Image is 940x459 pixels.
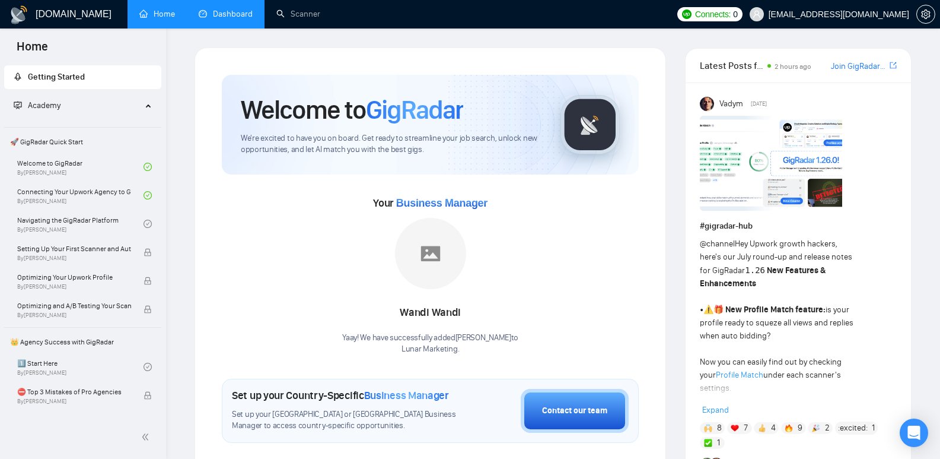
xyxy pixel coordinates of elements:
span: Optimizing Your Upwork Profile [17,271,131,283]
img: ✅ [704,439,712,447]
p: Lunar Marketing . [342,344,518,355]
span: ⛔ Top 3 Mistakes of Pro Agencies [17,386,131,398]
span: By [PERSON_NAME] [17,283,131,290]
span: Business Manager [364,389,449,402]
img: F09AC4U7ATU-image.png [700,116,842,211]
span: We're excited to have you on board. Get ready to streamline your job search, unlock new opportuni... [241,133,541,156]
span: 🚀 GigRadar Quick Start [5,130,160,154]
span: 👑 Agency Success with GigRadar [5,330,160,354]
span: lock [144,248,152,257]
span: [DATE] [751,99,767,109]
span: Connects: [695,8,731,21]
span: Getting Started [28,72,85,82]
span: Vadym [719,97,743,110]
span: 🌚 Rookie Traps for New Agencies [17,414,131,426]
span: @channel [700,239,735,249]
img: ❤️ [731,424,739,432]
button: setting [916,5,935,24]
span: user [753,10,761,18]
span: check-circle [144,220,152,228]
a: Connecting Your Upwork Agency to GigRadarBy[PERSON_NAME] [17,182,144,208]
span: Academy [14,100,60,110]
span: :excited: [838,422,868,435]
span: Set up your [GEOGRAPHIC_DATA] or [GEOGRAPHIC_DATA] Business Manager to access country-specific op... [232,409,461,432]
div: Contact our team [542,404,607,417]
span: ⚠️ [703,305,713,315]
a: 1️⃣ Start HereBy[PERSON_NAME] [17,354,144,380]
span: lock [144,305,152,314]
span: 4 [771,422,776,434]
a: Profile Match [716,370,763,380]
code: 1.26 [745,265,765,275]
span: 8 [717,422,722,434]
span: setting [917,10,935,19]
span: check-circle [144,363,152,371]
span: 9 [798,422,802,434]
span: export [890,61,897,70]
img: logo [9,5,28,24]
li: Getting Started [4,65,161,89]
span: double-left [141,431,153,443]
img: 🙌 [704,424,712,432]
span: Setting Up Your First Scanner and Auto-Bidder [17,243,131,255]
img: upwork-logo.png [682,10,692,19]
span: 2 hours ago [775,62,811,71]
span: 2 [825,422,830,434]
div: Open Intercom Messenger [900,419,928,447]
span: Your [373,197,487,210]
span: Home [7,38,58,63]
span: GigRadar [366,94,463,126]
a: dashboardDashboard [199,9,253,19]
a: searchScanner [276,9,320,19]
span: check-circle [144,191,152,200]
span: Expand [702,405,729,415]
div: Yaay! We have successfully added [PERSON_NAME] to [342,333,518,355]
div: Wandi Wandi [342,303,518,323]
span: Business Manager [396,197,487,209]
h1: Set up your Country-Specific [232,389,449,402]
a: export [890,60,897,71]
span: By [PERSON_NAME] [17,398,131,405]
h1: Welcome to [241,94,463,126]
a: Join GigRadar Slack Community [831,60,887,73]
img: placeholder.png [395,218,466,289]
a: Navigating the GigRadar PlatformBy[PERSON_NAME] [17,211,144,237]
img: gigradar-logo.png [560,95,620,154]
h1: # gigradar-hub [700,220,897,233]
span: By [PERSON_NAME] [17,312,131,319]
span: By [PERSON_NAME] [17,255,131,262]
span: rocket [14,72,22,81]
span: 1 [717,437,720,449]
img: 👍 [758,424,766,432]
a: Welcome to GigRadarBy[PERSON_NAME] [17,154,144,180]
img: Vadym [700,97,714,111]
a: homeHome [139,9,175,19]
img: 🎉 [812,424,820,432]
span: 0 [733,8,738,21]
span: lock [144,277,152,285]
span: Academy [28,100,60,110]
a: setting [916,10,935,19]
button: Contact our team [521,389,629,433]
span: 🎁 [713,305,724,315]
span: Latest Posts from the GigRadar Community [700,58,764,73]
span: 7 [744,422,748,434]
span: fund-projection-screen [14,101,22,109]
span: lock [144,391,152,400]
span: check-circle [144,163,152,171]
span: Optimizing and A/B Testing Your Scanner for Better Results [17,300,131,312]
strong: New Profile Match feature: [725,305,826,315]
span: 1 [872,422,875,434]
img: 🔥 [785,424,793,432]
